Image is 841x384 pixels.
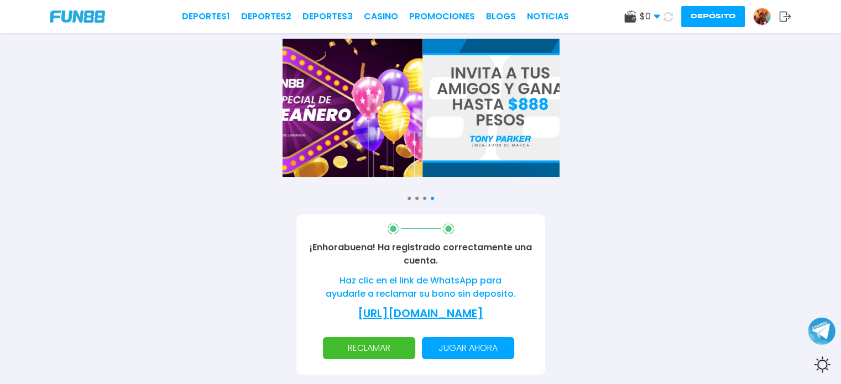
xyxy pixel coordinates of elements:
a: Deportes3 [302,10,353,23]
span: $ 0 [640,10,660,23]
button: Join telegram channel [808,317,835,345]
img: Banner [146,39,422,177]
img: Avatar [754,8,770,25]
a: Promociones [409,10,475,23]
a: BLOGS [486,10,516,23]
a: [URL][DOMAIN_NAME] [358,306,483,321]
p: Jugar ahora [429,337,508,359]
button: Jugar ahora [422,337,514,359]
button: Depósito [681,6,745,27]
div: Switch theme [808,351,835,378]
p: Haz clic en el link de WhatsApp para ayudarle a reclamar su bono sin deposito. [323,274,519,301]
p: RECLAMAR [330,337,409,359]
a: Avatar [753,8,779,25]
a: CASINO [364,10,398,23]
a: Deportes1 [182,10,230,23]
a: Deportes2 [241,10,291,23]
p: ¡Enhorabuena! Ha registrado correctamente una cuenta. [310,241,532,267]
img: Banner [422,39,699,177]
button: RECLAMAR [323,337,415,359]
a: NOTICIAS [527,10,569,23]
img: Company Logo [50,10,105,23]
